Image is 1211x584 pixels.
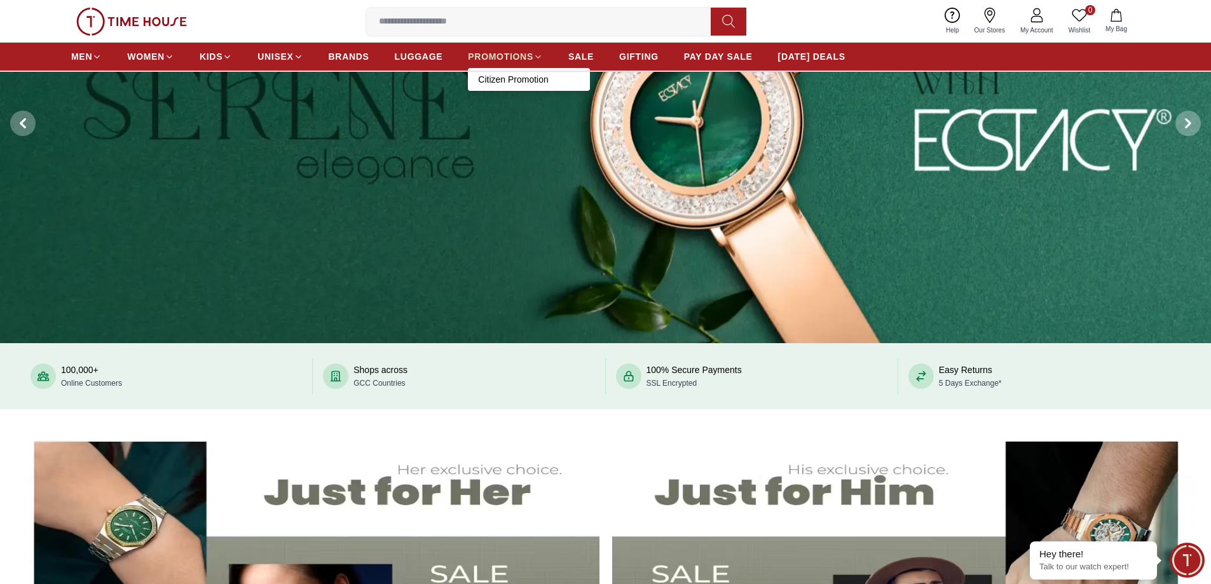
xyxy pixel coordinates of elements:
[1039,562,1147,573] p: Talk to our watch expert!
[200,45,232,68] a: KIDS
[1064,25,1095,35] span: Wishlist
[619,50,659,63] span: GIFTING
[1039,548,1147,560] div: Hey there!
[468,45,543,68] a: PROMOTIONS
[969,25,1010,35] span: Our Stores
[353,363,407,389] div: Shops across
[938,5,967,37] a: Help
[329,45,369,68] a: BRANDS
[395,50,443,63] span: LUGGAGE
[967,5,1013,37] a: Our Stores
[71,45,102,68] a: MEN
[200,50,222,63] span: KIDS
[1170,543,1205,578] div: Chat Widget
[257,45,303,68] a: UNISEX
[568,45,594,68] a: SALE
[1098,6,1135,36] button: My Bag
[778,50,845,63] span: [DATE] DEALS
[939,363,1002,389] div: Easy Returns
[61,363,122,389] div: 100,000+
[568,50,594,63] span: SALE
[127,45,174,68] a: WOMEN
[1061,5,1098,37] a: 0Wishlist
[939,379,1002,388] span: 5 Days Exchange*
[684,45,753,68] a: PAY DAY SALE
[1085,5,1095,15] span: 0
[329,50,369,63] span: BRANDS
[619,45,659,68] a: GIFTING
[1100,24,1132,34] span: My Bag
[1015,25,1058,35] span: My Account
[61,379,122,388] span: Online Customers
[257,50,293,63] span: UNISEX
[353,379,405,388] span: GCC Countries
[478,73,580,86] a: Citizen Promotion
[395,45,443,68] a: LUGGAGE
[127,50,165,63] span: WOMEN
[684,50,753,63] span: PAY DAY SALE
[76,8,187,36] img: ...
[647,363,742,389] div: 100% Secure Payments
[778,45,845,68] a: [DATE] DEALS
[71,50,92,63] span: MEN
[941,25,964,35] span: Help
[468,50,533,63] span: PROMOTIONS
[647,379,697,388] span: SSL Encrypted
